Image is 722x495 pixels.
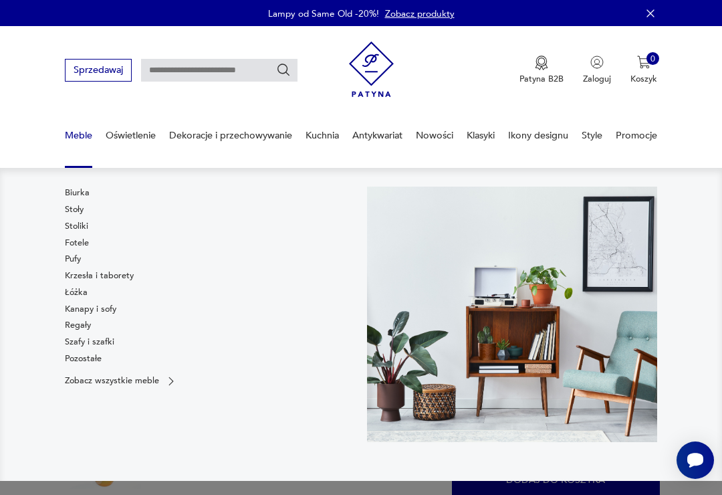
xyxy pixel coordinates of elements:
a: Łóżka [65,286,88,298]
a: Stoliki [65,220,88,232]
img: Patyna - sklep z meblami i dekoracjami vintage [349,37,394,102]
a: Krzesła i taborety [65,270,134,282]
img: Ikona koszyka [637,56,650,69]
iframe: Smartsupp widget button [677,441,714,479]
a: Kuchnia [306,112,339,159]
a: Zobacz produkty [385,7,455,20]
a: Regały [65,319,91,331]
button: Szukaj [276,63,291,78]
a: Meble [65,112,92,159]
a: Pufy [65,253,81,265]
img: Ikona medalu [535,56,548,70]
div: 0 [646,52,660,66]
a: Promocje [616,112,657,159]
a: Ikony designu [508,112,568,159]
a: Nowości [416,112,453,159]
p: Lampy od Same Old -20%! [268,7,379,20]
p: Patyna B2B [519,73,564,85]
button: 0Koszyk [630,56,657,85]
button: Patyna B2B [519,56,564,85]
a: Zobacz wszystkie meble [65,375,177,387]
a: Biurka [65,187,90,199]
a: Antykwariat [352,112,402,159]
a: Ikona medaluPatyna B2B [519,56,564,85]
a: Szafy i szafki [65,336,114,348]
p: Zobacz wszystkie meble [65,377,159,385]
a: Fotele [65,237,89,249]
button: Sprzedawaj [65,59,131,81]
a: Stoły [65,203,84,215]
a: Klasyki [467,112,495,159]
a: Kanapy i sofy [65,303,116,315]
p: Zaloguj [583,73,611,85]
img: Ikonka użytkownika [590,56,604,69]
p: Koszyk [630,73,657,85]
a: Dekoracje i przechowywanie [169,112,292,159]
button: Zaloguj [583,56,611,85]
a: Oświetlenie [106,112,156,159]
a: Pozostałe [65,353,102,365]
a: Sprzedawaj [65,67,131,75]
img: 969d9116629659dbb0bd4e745da535dc.jpg [367,187,657,442]
a: Style [582,112,602,159]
